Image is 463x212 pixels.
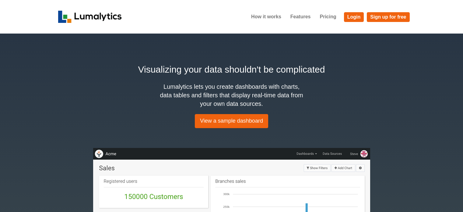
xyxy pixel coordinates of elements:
h4: Lumalytics lets you create dashboards with charts, data tables and filters that display real-time... [159,82,305,108]
a: Features [286,9,315,24]
a: Sign up for free [367,12,409,22]
h2: Visualizing your data shouldn't be complicated [58,63,405,76]
a: Pricing [315,9,341,24]
a: Login [344,12,364,22]
a: View a sample dashboard [195,114,268,128]
a: How it works [247,9,286,24]
img: logo_v2-f34f87db3d4d9f5311d6c47995059ad6168825a3e1eb260e01c8041e89355404.png [58,11,122,23]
